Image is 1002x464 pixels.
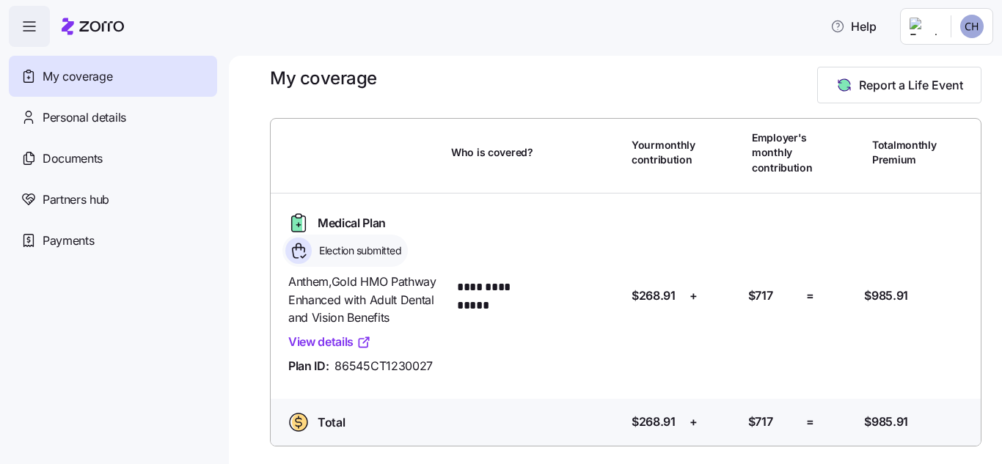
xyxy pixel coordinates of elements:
span: My coverage [43,67,112,86]
span: Help [830,18,877,35]
span: 86545CT1230027 [334,357,433,375]
span: $268.91 [632,287,676,305]
span: $717 [748,287,773,305]
a: Payments [9,220,217,261]
span: Documents [43,150,103,168]
span: Your monthly contribution [632,138,695,168]
span: Total [318,413,345,432]
span: Partners hub [43,191,109,209]
span: Election submitted [315,243,401,258]
span: Personal details [43,108,126,127]
span: $717 [748,413,773,431]
span: Plan ID: [288,357,329,375]
span: = [806,287,814,305]
span: $268.91 [632,413,676,431]
a: Documents [9,138,217,179]
a: Personal details [9,97,217,138]
a: Partners hub [9,179,217,220]
span: Payments [43,232,94,250]
span: + [690,413,698,431]
span: Anthem , Gold HMO Pathway Enhanced with Adult Dental and Vision Benefits [288,273,439,327]
span: + [690,287,698,305]
img: c25ba9763446aa04610a7de7a10a4521 [960,15,984,38]
h1: My coverage [270,67,377,89]
span: Medical Plan [318,214,386,232]
span: Employer's monthly contribution [752,130,813,175]
span: $985.91 [864,413,908,431]
span: Who is covered? [451,145,533,160]
span: Report a Life Event [859,76,963,94]
span: $985.91 [864,287,908,305]
a: My coverage [9,56,217,97]
button: Help [819,12,888,41]
span: Total monthly Premium [872,138,937,168]
button: Report a Life Event [817,67,981,103]
img: Employer logo [910,18,939,35]
span: = [806,413,814,431]
a: View details [288,333,371,351]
